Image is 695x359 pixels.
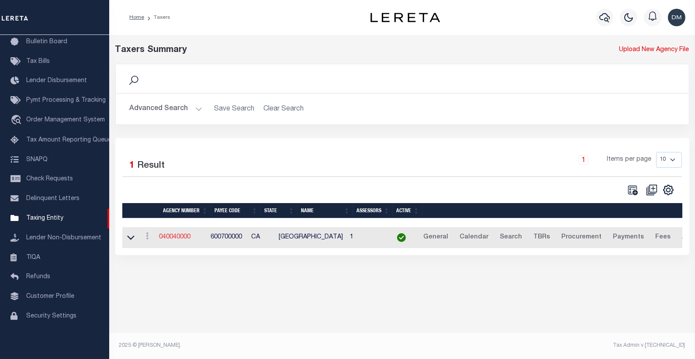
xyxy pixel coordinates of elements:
i: travel_explore [10,115,24,126]
th: Name: activate to sort column ascending [297,203,353,218]
span: Security Settings [26,313,76,319]
a: 1 [579,155,588,165]
a: Upload New Agency File [619,45,689,55]
span: Bulletin Board [26,39,67,45]
th: Payee Code: activate to sort column ascending [211,203,261,218]
img: check-icon-green.svg [397,233,406,242]
button: Advanced Search [130,100,202,117]
td: CA [248,227,276,249]
th: Agency Number: activate to sort column ascending [159,203,211,218]
label: Result [138,159,165,173]
span: Refunds [26,274,50,280]
li: Taxers [144,14,170,21]
td: 1 [347,227,387,249]
a: Payments [609,231,648,245]
img: logo-dark.svg [370,13,440,22]
td: 600700000 [207,227,248,249]
a: TBRs [530,231,554,245]
th: State: activate to sort column ascending [261,203,297,218]
a: 040040000 [159,234,191,240]
span: Lender Disbursement [26,78,87,84]
span: 1 [130,161,135,170]
th: Assessors: activate to sort column ascending [353,203,393,218]
div: Tax Admin v.[TECHNICAL_ID] [409,342,685,349]
span: TIQA [26,254,40,260]
div: 2025 © [PERSON_NAME]. [113,342,402,349]
a: Calendar [456,231,493,245]
span: Delinquent Letters [26,196,80,202]
span: Lender Non-Disbursement [26,235,101,241]
span: Customer Profile [26,293,74,300]
td: [GEOGRAPHIC_DATA] [276,227,347,249]
span: Tax Amount Reporting Queue [26,137,111,143]
span: Taxing Entity [26,215,63,221]
th: Active: activate to sort column ascending [393,203,422,218]
span: Order Management System [26,117,105,123]
span: Pymt Processing & Tracking [26,97,106,104]
span: SNAPQ [26,156,48,162]
a: Home [129,15,144,20]
span: Check Requests [26,176,73,182]
div: Taxers Summary [115,44,543,57]
a: Procurement [558,231,606,245]
span: Tax Bills [26,59,50,65]
span: Items per page [607,155,652,165]
a: General [420,231,453,245]
a: Search [496,231,526,245]
a: Fees [652,231,675,245]
img: svg+xml;base64,PHN2ZyB4bWxucz0iaHR0cDovL3d3dy53My5vcmcvMjAwMC9zdmciIHBvaW50ZXItZXZlbnRzPSJub25lIi... [668,9,685,26]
